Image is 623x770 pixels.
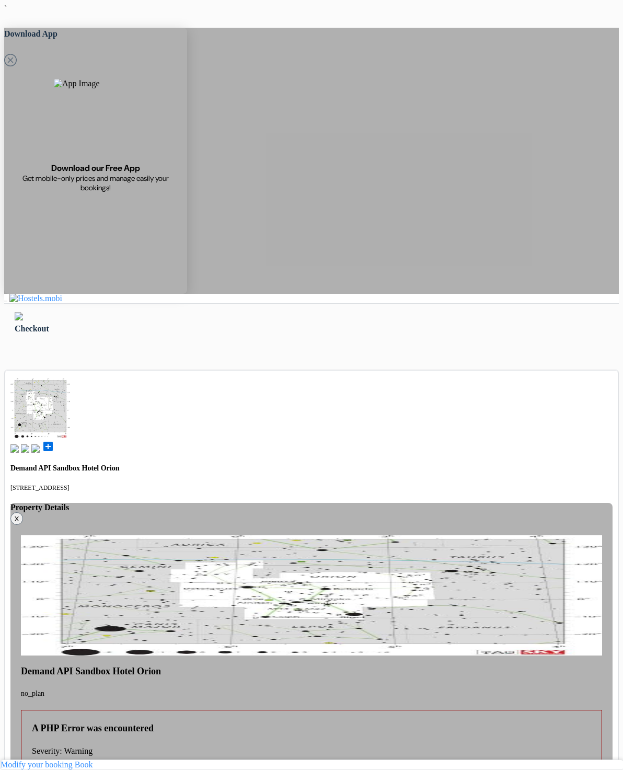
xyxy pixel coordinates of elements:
[75,760,93,769] a: Book
[32,723,602,734] h4: A PHP Error was encountered
[42,440,54,453] span: add_box
[54,79,137,163] img: App Image
[4,54,17,66] svg: Close
[10,512,23,525] button: X
[9,294,62,303] img: Hostels.mobi
[10,484,70,491] small: [STREET_ADDRESS]
[4,28,187,40] h5: Download App
[16,174,175,192] span: Get mobile-only prices and manage easily your bookings!
[10,464,613,473] h4: Demand API Sandbox Hotel Orion
[42,445,54,454] a: add_box
[10,444,19,453] img: book.svg
[51,163,140,174] span: Download our Free App
[15,312,23,320] img: left_arrow.svg
[10,503,613,512] h4: Property Details
[15,324,49,333] span: Checkout
[21,666,602,677] h4: Demand API Sandbox Hotel Orion
[1,760,73,769] a: Modify your booking
[32,746,602,756] p: Severity: Warning
[31,444,40,453] img: truck.svg
[21,444,29,453] img: music.svg
[21,689,602,698] p: no_plan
